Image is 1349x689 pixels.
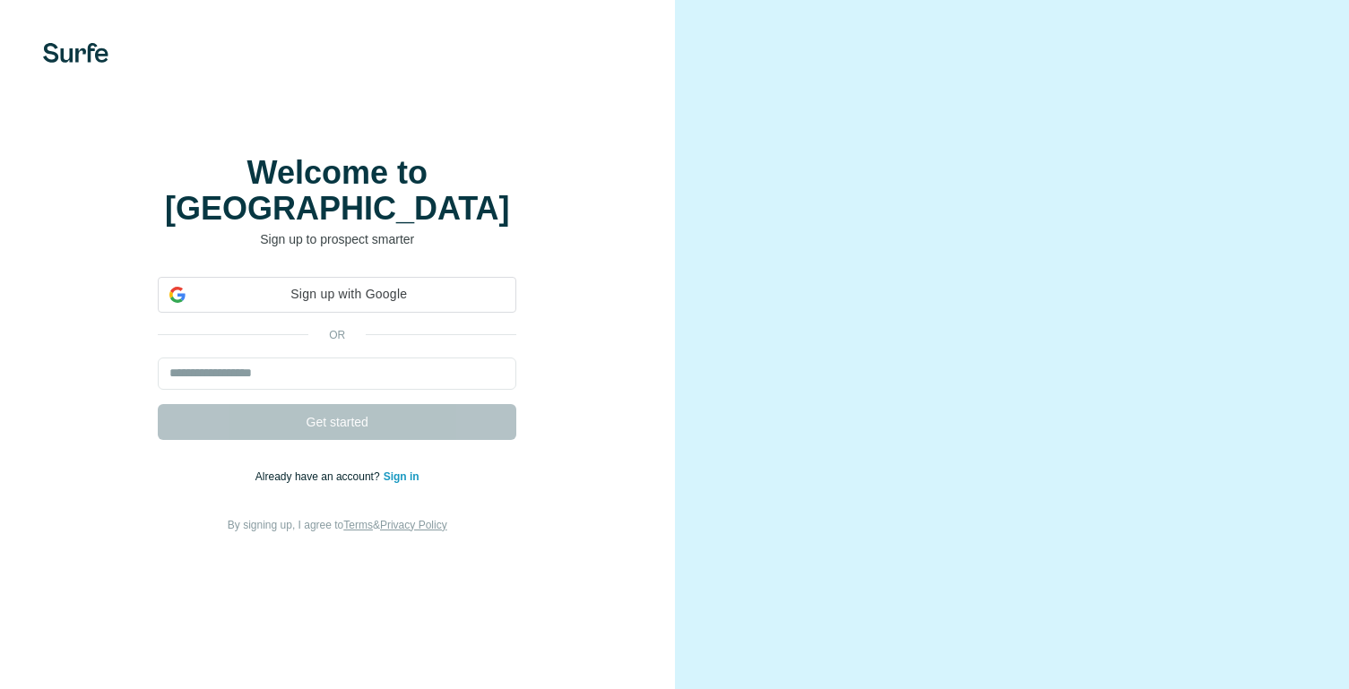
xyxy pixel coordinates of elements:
[228,519,447,531] span: By signing up, I agree to &
[384,470,419,483] a: Sign in
[343,519,373,531] a: Terms
[158,155,516,227] h1: Welcome to [GEOGRAPHIC_DATA]
[255,470,384,483] span: Already have an account?
[193,285,505,304] span: Sign up with Google
[43,43,108,63] img: Surfe's logo
[158,277,516,313] div: Sign up with Google
[308,327,366,343] p: or
[380,519,447,531] a: Privacy Policy
[158,230,516,248] p: Sign up to prospect smarter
